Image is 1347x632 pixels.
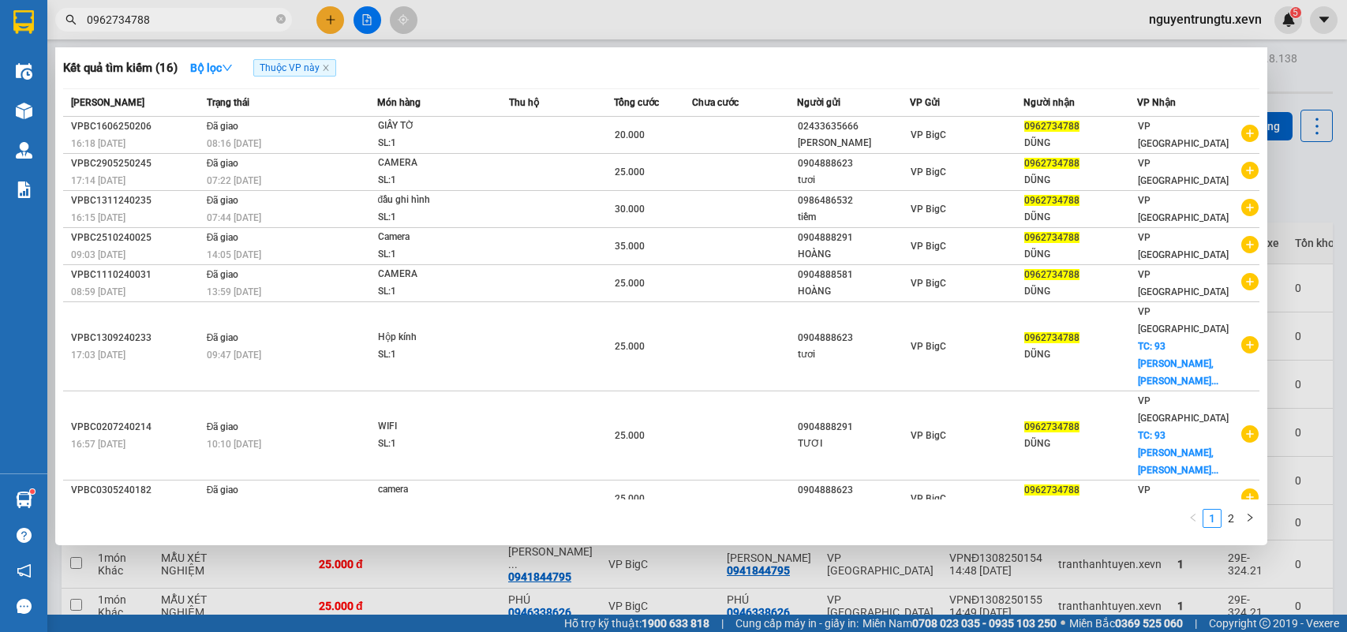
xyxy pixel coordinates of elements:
[1024,269,1079,280] span: 0962734788
[71,212,125,223] span: 16:15 [DATE]
[71,350,125,361] span: 17:03 [DATE]
[798,246,910,263] div: HOÀNG
[1203,510,1221,527] a: 1
[1024,195,1079,206] span: 0962734788
[615,493,645,504] span: 25.000
[798,346,910,363] div: tươi
[798,155,910,172] div: 0904888623
[509,97,539,108] span: Thu hộ
[207,249,261,260] span: 14:05 [DATE]
[1241,273,1259,290] span: plus-circle
[911,241,946,252] span: VP BigC
[1138,484,1229,513] span: VP [GEOGRAPHIC_DATA]
[911,341,946,352] span: VP BigC
[1138,341,1218,387] span: TC: 93 [PERSON_NAME], [PERSON_NAME]...
[207,195,239,206] span: Đã giao
[1203,509,1222,528] li: 1
[911,430,946,441] span: VP BigC
[71,175,125,186] span: 17:14 [DATE]
[1184,509,1203,528] button: left
[798,419,910,436] div: 0904888291
[1024,232,1079,243] span: 0962734788
[207,484,239,496] span: Đã giao
[692,97,739,108] span: Chưa cước
[1137,97,1176,108] span: VP Nhận
[798,482,910,499] div: 0904888623
[378,155,496,172] div: CAMERA
[378,283,496,301] div: SL: 1
[16,103,32,119] img: warehouse-icon
[207,212,261,223] span: 07:44 [DATE]
[1184,509,1203,528] li: Previous Page
[1222,510,1240,527] a: 2
[615,278,645,289] span: 25.000
[1024,484,1079,496] span: 0962734788
[378,192,496,209] div: đầu ghi hình
[178,55,245,80] button: Bộ lọcdown
[911,129,946,140] span: VP BigC
[71,97,144,108] span: [PERSON_NAME]
[71,138,125,149] span: 16:18 [DATE]
[71,330,202,346] div: VPBC1309240233
[1024,209,1136,226] div: DŨNG
[1241,199,1259,216] span: plus-circle
[798,283,910,300] div: HOÀNG
[17,563,32,578] span: notification
[1138,158,1229,186] span: VP [GEOGRAPHIC_DATA]
[1240,509,1259,528] button: right
[615,430,645,441] span: 25.000
[378,266,496,283] div: CAMERA
[1138,195,1229,223] span: VP [GEOGRAPHIC_DATA]
[1024,436,1136,452] div: DŨNG
[911,493,946,504] span: VP BigC
[222,62,233,73] span: down
[798,499,910,515] div: TUYẾT
[71,230,202,246] div: VPBC2510240025
[378,499,496,516] div: SL: 1
[207,421,239,432] span: Đã giao
[207,175,261,186] span: 07:22 [DATE]
[1138,269,1229,297] span: VP [GEOGRAPHIC_DATA]
[16,142,32,159] img: warehouse-icon
[1245,513,1255,522] span: right
[207,439,261,450] span: 10:10 [DATE]
[378,346,496,364] div: SL: 1
[798,193,910,209] div: 0986486532
[71,267,202,283] div: VPBC1110240031
[798,209,910,226] div: tiềm
[615,241,645,252] span: 35.000
[207,97,249,108] span: Trạng thái
[253,59,336,77] span: Thuộc VP này
[207,232,239,243] span: Đã giao
[798,267,910,283] div: 0904888581
[615,129,645,140] span: 20.000
[207,286,261,297] span: 13:59 [DATE]
[911,204,946,215] span: VP BigC
[1023,97,1075,108] span: Người nhận
[378,436,496,453] div: SL: 1
[322,64,330,72] span: close
[798,330,910,346] div: 0904888623
[1024,172,1136,189] div: DŨNG
[1024,246,1136,263] div: DŨNG
[378,246,496,264] div: SL: 1
[1241,125,1259,142] span: plus-circle
[378,135,496,152] div: SL: 1
[30,489,35,494] sup: 1
[378,418,496,436] div: WIFI
[207,121,239,132] span: Đã giao
[1188,513,1198,522] span: left
[16,492,32,508] img: warehouse-icon
[1024,135,1136,151] div: DŨNG
[1024,346,1136,363] div: DŨNG
[378,118,496,135] div: GIẤY TỜ
[87,11,273,28] input: Tìm tên, số ĐT hoặc mã đơn
[1241,336,1259,353] span: plus-circle
[798,135,910,151] div: [PERSON_NAME]
[71,419,202,436] div: VPBC0207240214
[16,181,32,198] img: solution-icon
[207,332,239,343] span: Đã giao
[378,229,496,246] div: Camera
[1222,509,1240,528] li: 2
[63,60,178,77] h3: Kết quả tìm kiếm ( 16 )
